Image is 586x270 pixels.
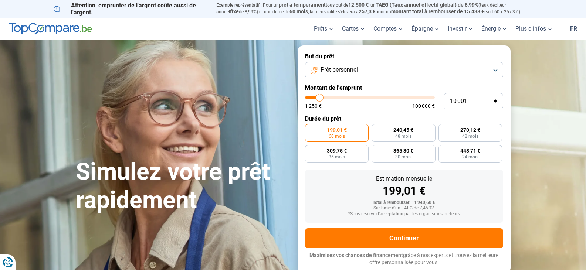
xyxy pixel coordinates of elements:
[289,8,308,14] span: 60 mois
[462,134,478,139] span: 42 mois
[305,115,503,122] label: Durée du prêt
[462,155,478,159] span: 24 mois
[311,176,497,182] div: Estimation mensuelle
[216,2,533,15] p: Exemple représentatif : Pour un tous but de , un (taux débiteur annuel de 8,99%) et une durée de ...
[391,8,484,14] span: montant total à rembourser de 15.438 €
[407,18,443,40] a: Épargne
[230,8,239,14] span: fixe
[359,8,376,14] span: 257,3 €
[369,18,407,40] a: Comptes
[477,18,511,40] a: Énergie
[412,103,435,109] span: 100 000 €
[327,148,347,153] span: 309,75 €
[329,134,345,139] span: 60 mois
[311,212,497,217] div: *Sous réserve d'acceptation par les organismes prêteurs
[321,66,358,74] span: Prêt personnel
[348,2,369,8] span: 12.500 €
[76,158,289,215] h1: Simulez votre prêt rapidement
[329,155,345,159] span: 36 mois
[309,18,338,40] a: Prêts
[327,127,347,133] span: 199,01 €
[460,127,480,133] span: 270,12 €
[54,2,207,16] p: Attention, emprunter de l'argent coûte aussi de l'argent.
[511,18,556,40] a: Plus d'infos
[393,148,413,153] span: 365,30 €
[279,2,326,8] span: prêt à tempérament
[305,84,503,91] label: Montant de l'emprunt
[460,148,480,153] span: 448,71 €
[305,103,322,109] span: 1 250 €
[566,18,582,40] a: fr
[494,98,497,105] span: €
[305,62,503,78] button: Prêt personnel
[395,134,411,139] span: 48 mois
[393,127,413,133] span: 240,45 €
[443,18,477,40] a: Investir
[305,228,503,248] button: Continuer
[309,252,403,258] span: Maximisez vos chances de financement
[311,185,497,196] div: 199,01 €
[305,53,503,60] label: But du prêt
[376,2,478,8] span: TAEG (Taux annuel effectif global) de 8,99%
[395,155,411,159] span: 30 mois
[9,23,92,35] img: TopCompare
[311,206,497,211] div: Sur base d'un TAEG de 7,45 %*
[305,252,503,266] p: grâce à nos experts et trouvez la meilleure offre personnalisée pour vous.
[338,18,369,40] a: Cartes
[311,200,497,205] div: Total à rembourser: 11 940,60 €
